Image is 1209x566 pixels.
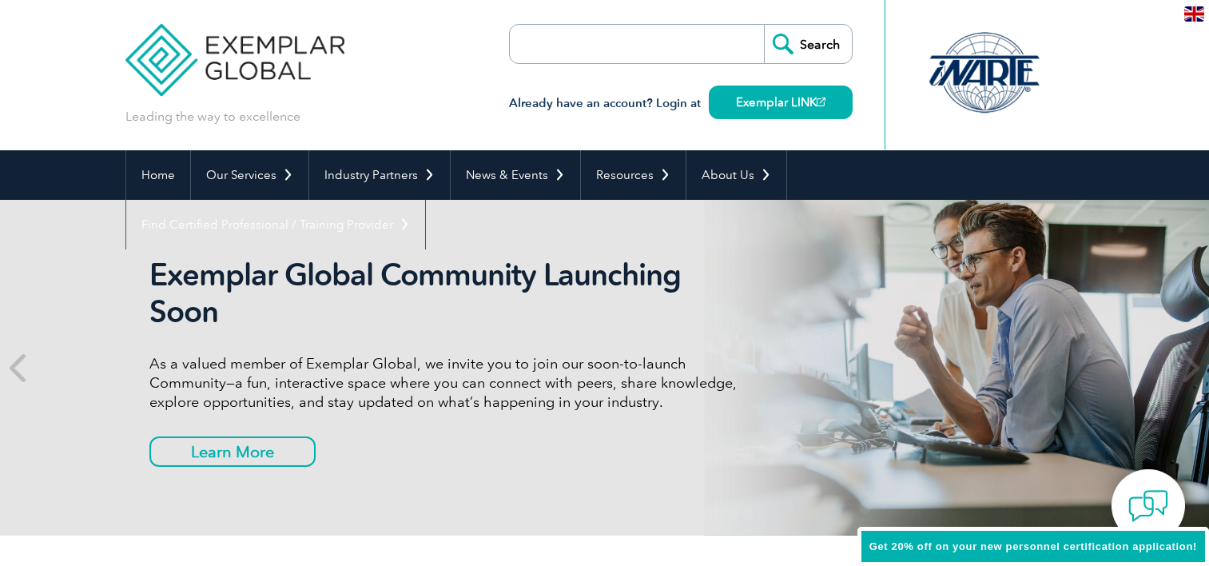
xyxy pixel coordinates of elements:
[149,354,749,412] p: As a valued member of Exemplar Global, we invite you to join our soon-to-launch Community—a fun, ...
[764,25,852,63] input: Search
[149,436,316,467] a: Learn More
[1184,6,1204,22] img: en
[149,257,749,330] h2: Exemplar Global Community Launching Soon
[817,98,825,106] img: open_square.png
[1128,486,1168,526] img: contact-chat.png
[509,94,853,114] h3: Already have an account? Login at
[191,150,308,200] a: Our Services
[309,150,450,200] a: Industry Partners
[126,150,190,200] a: Home
[581,150,686,200] a: Resources
[686,150,786,200] a: About Us
[451,150,580,200] a: News & Events
[869,540,1197,552] span: Get 20% off on your new personnel certification application!
[709,86,853,119] a: Exemplar LINK
[125,108,300,126] p: Leading the way to excellence
[126,200,425,249] a: Find Certified Professional / Training Provider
